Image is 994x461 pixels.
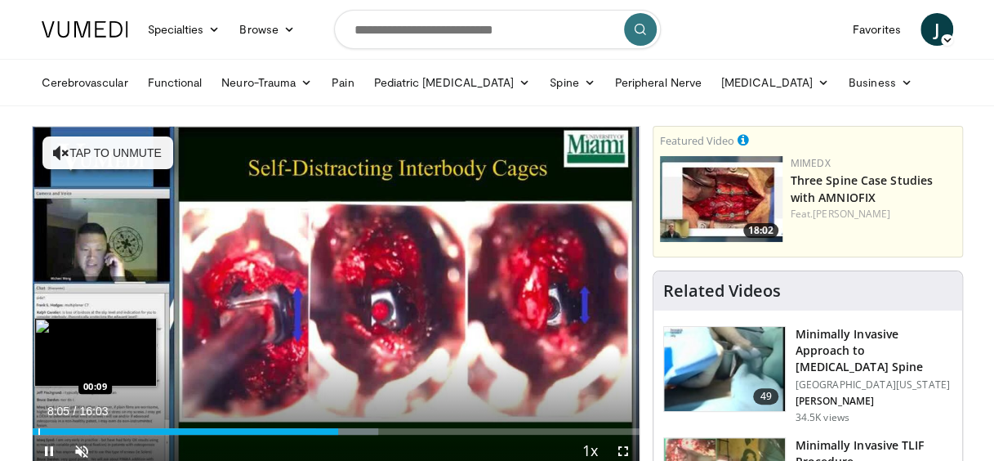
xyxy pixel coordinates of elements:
[34,318,157,387] img: image.jpeg
[813,207,890,221] a: [PERSON_NAME]
[791,207,956,222] div: Feat.
[743,223,778,238] span: 18:02
[663,326,952,424] a: 49 Minimally Invasive Approach to [MEDICAL_DATA] Spine [GEOGRAPHIC_DATA][US_STATE] [PERSON_NAME] ...
[540,66,604,99] a: Spine
[32,66,138,99] a: Cerebrovascular
[42,21,128,38] img: VuMedi Logo
[796,395,952,408] p: [PERSON_NAME]
[33,428,640,435] div: Progress Bar
[920,13,953,46] a: J
[796,411,849,424] p: 34.5K views
[843,13,911,46] a: Favorites
[212,66,322,99] a: Neuro-Trauma
[791,156,831,170] a: MIMEDX
[138,66,212,99] a: Functional
[363,66,540,99] a: Pediatric [MEDICAL_DATA]
[753,388,778,405] span: 49
[605,66,711,99] a: Peripheral Nerve
[711,66,839,99] a: [MEDICAL_DATA]
[791,172,933,205] a: Three Spine Case Studies with AMNIOFIX
[660,156,782,242] a: 18:02
[322,66,363,99] a: Pain
[660,133,734,148] small: Featured Video
[796,378,952,392] p: [GEOGRAPHIC_DATA][US_STATE]
[660,156,782,242] img: 34c974b5-e942-4b60-b0f4-1f83c610957b.150x105_q85_crop-smart_upscale.jpg
[664,327,785,412] img: 38787_0000_3.png.150x105_q85_crop-smart_upscale.jpg
[79,405,108,418] span: 16:03
[796,326,952,375] h3: Minimally Invasive Approach to [MEDICAL_DATA] Spine
[42,137,173,169] button: Tap to unmute
[47,405,69,418] span: 8:05
[74,405,77,418] span: /
[138,13,230,46] a: Specialties
[663,281,781,301] h4: Related Videos
[839,66,922,99] a: Business
[334,10,661,49] input: Search topics, interventions
[230,13,305,46] a: Browse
